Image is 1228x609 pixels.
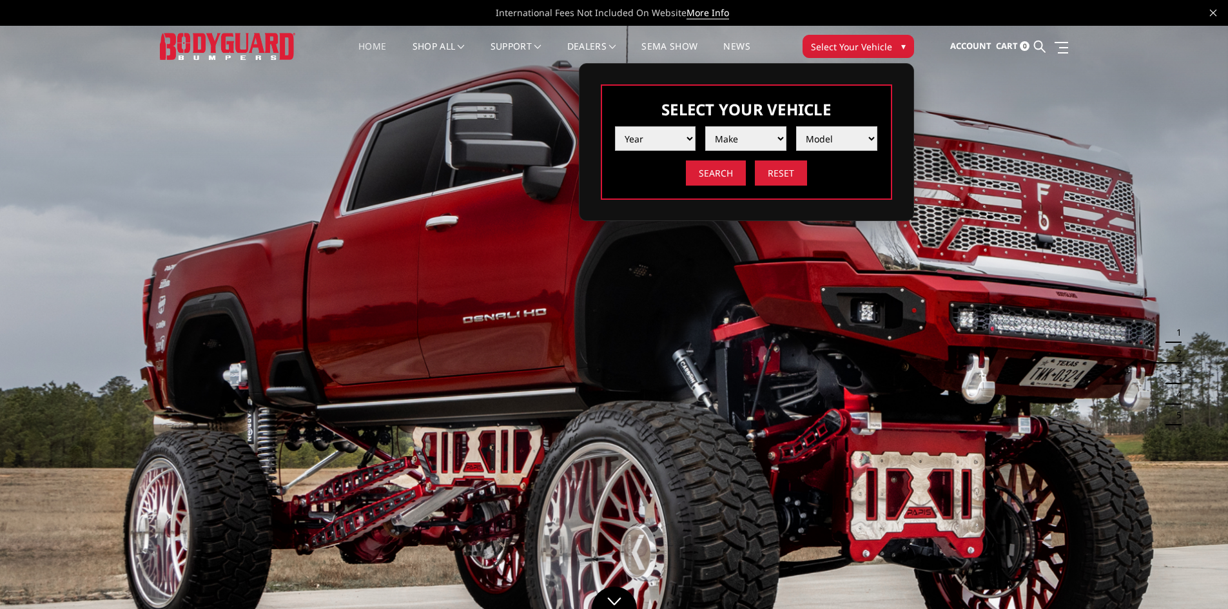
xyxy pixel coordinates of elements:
button: 5 of 5 [1169,405,1182,425]
a: News [723,42,750,67]
a: Account [950,29,991,64]
input: Reset [755,160,807,186]
a: shop all [413,42,465,67]
img: BODYGUARD BUMPERS [160,33,295,59]
button: 3 of 5 [1169,363,1182,384]
a: Dealers [567,42,616,67]
a: Cart 0 [996,29,1029,64]
iframe: Chat Widget [1164,547,1228,609]
a: More Info [687,6,729,19]
select: Please select the value from list. [615,126,696,151]
button: 2 of 5 [1169,343,1182,363]
a: Support [491,42,541,67]
select: Please select the value from list. [705,126,786,151]
button: Select Your Vehicle [803,35,914,58]
span: Account [950,40,991,52]
button: 4 of 5 [1169,384,1182,405]
h3: Select Your Vehicle [615,99,878,120]
a: Home [358,42,386,67]
button: 1 of 5 [1169,322,1182,343]
a: Click to Down [592,586,637,609]
span: Cart [996,40,1018,52]
input: Search [686,160,746,186]
a: SEMA Show [641,42,697,67]
span: 0 [1020,41,1029,51]
span: ▾ [901,39,906,53]
span: Select Your Vehicle [811,40,892,53]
